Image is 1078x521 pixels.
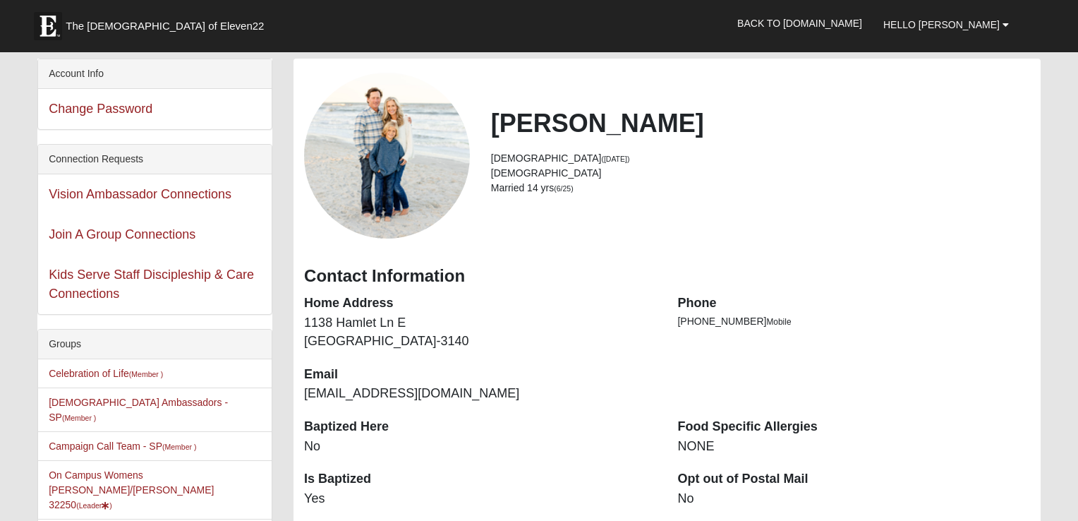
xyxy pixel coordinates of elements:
small: (Leader ) [76,501,112,510]
a: Back to [DOMAIN_NAME] [727,6,873,41]
li: [DEMOGRAPHIC_DATA] [491,166,1030,181]
dt: Baptized Here [304,418,656,436]
dt: Email [304,366,656,384]
a: Kids Serve Staff Discipleship & Care Connections [49,268,254,301]
a: View Fullsize Photo [304,73,470,239]
h3: Contact Information [304,266,1030,287]
dt: Phone [677,294,1029,313]
dd: NONE [677,438,1029,456]
small: (Member ) [62,414,96,422]
dd: Yes [304,490,656,508]
a: Campaign Call Team - SP(Member ) [49,441,196,452]
a: The [DEMOGRAPHIC_DATA] of Eleven22 [27,5,309,40]
div: Connection Requests [38,145,272,174]
dd: No [677,490,1029,508]
li: [DEMOGRAPHIC_DATA] [491,151,1030,166]
dd: 1138 Hamlet Ln E [GEOGRAPHIC_DATA]-3140 [304,314,656,350]
small: (Member ) [129,370,163,378]
dd: No [304,438,656,456]
a: [DEMOGRAPHIC_DATA] Ambassadors - SP(Member ) [49,397,228,423]
h2: [PERSON_NAME] [491,108,1030,138]
a: Change Password [49,102,152,116]
a: On Campus Womens [PERSON_NAME]/[PERSON_NAME] 32250(Leader) [49,469,214,510]
img: Eleven22 logo [34,12,62,40]
span: Hello [PERSON_NAME] [883,19,1000,30]
li: Married 14 yrs [491,181,1030,196]
dt: Home Address [304,294,656,313]
dt: Opt out of Postal Mail [677,470,1029,489]
div: Account Info [38,59,272,89]
small: (Member ) [162,443,196,451]
a: Hello [PERSON_NAME] [873,7,1019,42]
li: [PHONE_NUMBER] [677,314,1029,329]
span: The [DEMOGRAPHIC_DATA] of Eleven22 [66,19,264,33]
small: (6/25) [554,184,573,193]
div: Groups [38,330,272,359]
dt: Food Specific Allergies [677,418,1029,436]
a: Celebration of Life(Member ) [49,368,163,379]
dt: Is Baptized [304,470,656,489]
a: Join A Group Connections [49,227,195,241]
dd: [EMAIL_ADDRESS][DOMAIN_NAME] [304,385,656,403]
a: Vision Ambassador Connections [49,187,231,201]
small: ([DATE]) [601,155,629,163]
span: Mobile [766,317,791,327]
